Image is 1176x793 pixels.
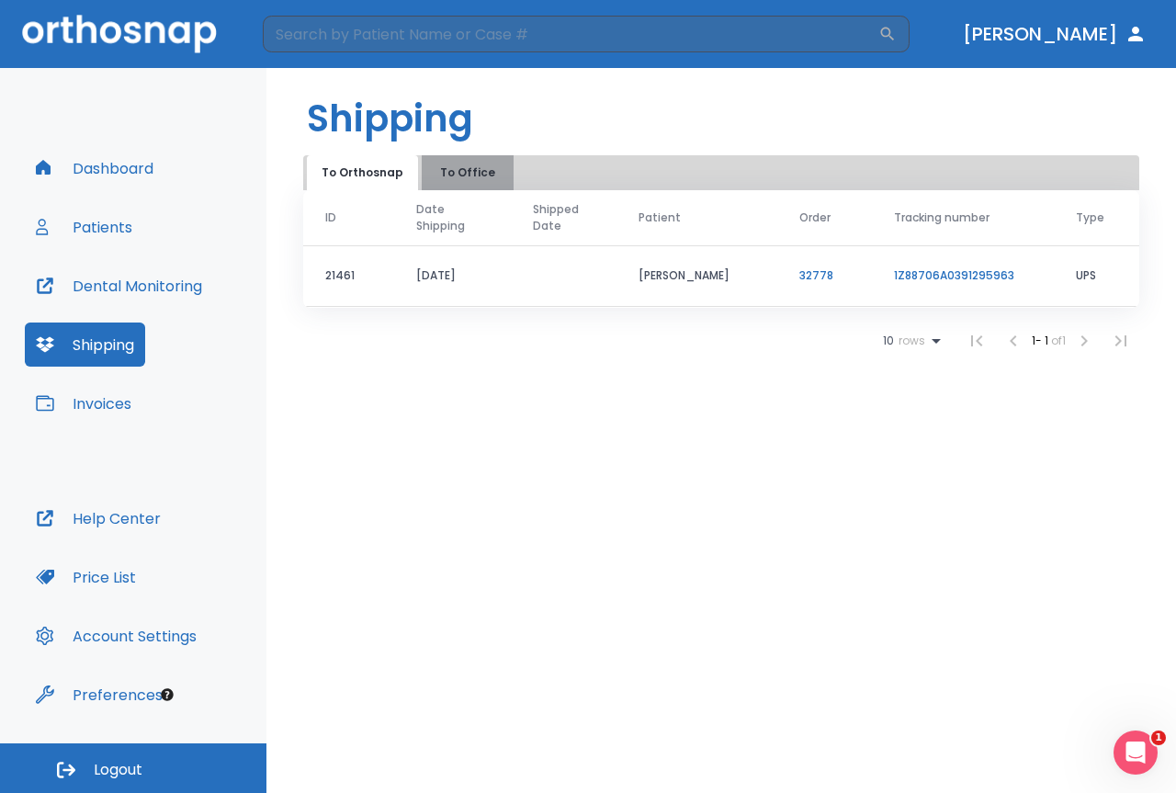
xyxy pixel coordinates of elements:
[1076,210,1104,226] span: Type
[303,245,394,307] td: 21461
[307,91,473,146] h1: Shipping
[1051,333,1066,348] span: of 1
[894,334,925,347] span: rows
[1151,731,1166,745] span: 1
[394,245,511,307] td: [DATE]
[263,16,878,52] input: Search by Patient Name or Case #
[25,673,174,717] button: Preferences
[894,210,989,226] span: Tracking number
[883,334,894,347] span: 10
[325,210,336,226] span: ID
[1032,333,1051,348] span: 1 - 1
[799,210,831,226] span: Order
[416,201,476,234] span: Date Shipping
[1114,731,1158,775] iframe: Intercom live chat
[1054,245,1139,307] td: UPS
[955,17,1154,51] button: [PERSON_NAME]
[894,267,1014,283] a: 1Z88706A0391295963
[799,267,833,283] a: 32778
[25,614,208,658] button: Account Settings
[94,760,142,780] span: Logout
[533,201,594,234] span: Shipped Date
[307,155,517,190] div: tabs
[639,210,681,226] span: Patient
[422,155,514,190] button: To Office
[307,155,418,190] button: To Orthosnap
[616,245,777,307] td: [PERSON_NAME]
[25,381,142,425] button: Invoices
[22,15,217,52] img: Orthosnap
[159,686,175,703] div: Tooltip anchor
[25,264,213,308] button: Dental Monitoring
[25,496,172,540] button: Help Center
[25,146,164,190] button: Dashboard
[25,555,147,599] button: Price List
[25,323,145,367] button: Shipping
[25,205,143,249] button: Patients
